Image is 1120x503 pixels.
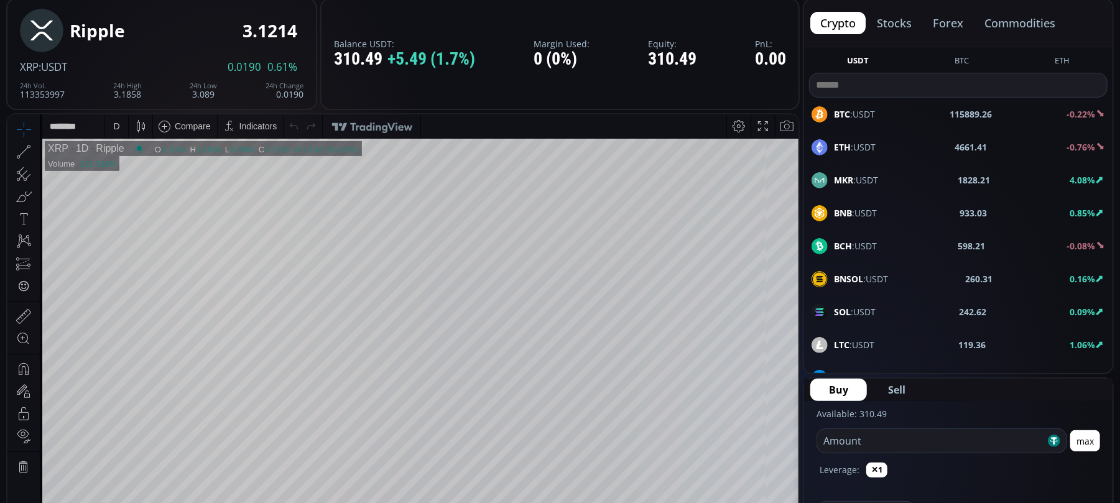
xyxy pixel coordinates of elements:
[1070,339,1095,351] b: 1.06%
[189,30,214,40] div: 3.1858
[958,173,990,187] b: 1828.21
[183,30,189,40] div: H
[950,108,992,121] b: 115889.26
[232,7,270,17] div: Indicators
[866,463,887,478] button: ✕1
[72,45,108,54] div: 112.531M
[40,45,67,54] div: Volume
[834,240,852,252] b: BCH
[648,50,697,69] div: 310.49
[1050,55,1075,70] button: ETH
[834,306,851,318] b: SOL
[1070,306,1095,318] b: 0.09%
[267,62,297,73] span: 0.61%
[834,239,877,252] span: :USDT
[1070,174,1095,186] b: 4.08%
[190,82,217,99] div: 3.089
[820,463,859,476] label: Leverage:
[648,39,697,48] label: Equity:
[106,7,112,17] div: D
[958,239,986,252] b: 598.21
[20,60,39,74] span: XRP
[1067,141,1095,153] b: -0.76%
[251,30,257,40] div: C
[11,166,21,178] div: 
[228,62,261,73] span: 0.0190
[834,273,863,285] b: BNSOL
[1070,273,1095,285] b: 0.16%
[147,30,154,40] div: O
[867,12,922,34] button: stocks
[834,141,876,154] span: :USDT
[154,30,179,40] div: 3.1054
[810,12,866,34] button: crypto
[834,338,874,351] span: :USDT
[965,272,993,285] b: 260.31
[167,7,203,17] div: Compare
[888,382,905,397] span: Sell
[39,60,67,74] span: :USDT
[20,82,65,99] div: 113353997
[223,30,248,40] div: 3.0890
[29,464,34,481] div: Hide Drawings Toolbar
[113,82,142,90] div: 24h High
[190,82,217,90] div: 24h Low
[869,379,924,401] button: Sell
[1070,430,1100,451] button: max
[834,372,858,384] b: DASH
[334,50,475,69] div: 310.49
[534,50,590,69] div: 0 (0%)
[266,82,303,90] div: 24h Change
[834,207,852,219] b: BNB
[755,50,786,69] div: 0.00
[965,371,988,384] b: 25.34
[266,82,303,99] div: 0.0190
[1070,207,1095,219] b: 0.85%
[755,39,786,48] label: PnL:
[834,339,849,351] b: LTC
[950,55,974,70] button: BTC
[834,108,875,121] span: :USDT
[834,371,883,384] span: :USDT
[286,30,351,40] div: +0.0162 (+0.52%)
[40,29,61,40] div: XRP
[834,108,850,120] b: BTC
[113,82,142,99] div: 3.1858
[387,50,475,69] span: +5.49 (1.7%)
[243,21,297,40] div: 3.1214
[834,272,888,285] span: :USDT
[829,382,848,397] span: Buy
[1067,240,1095,252] b: -0.08%
[834,173,878,187] span: :USDT
[218,30,223,40] div: L
[126,29,137,40] div: Market open
[81,29,116,40] div: Ripple
[817,408,887,420] label: Available: 310.49
[923,12,973,34] button: forex
[960,206,987,219] b: 933.03
[958,338,986,351] b: 119.36
[70,21,125,40] div: Ripple
[834,305,876,318] span: :USDT
[955,141,988,154] b: 4661.41
[959,305,986,318] b: 242.62
[257,30,282,40] div: 3.1216
[1070,372,1095,384] b: 1.69%
[834,174,853,186] b: MKR
[974,12,1065,34] button: commodities
[534,39,590,48] label: Margin Used:
[334,39,475,48] label: Balance USDT:
[1067,108,1095,120] b: -0.22%
[810,379,867,401] button: Buy
[834,206,877,219] span: :USDT
[20,82,65,90] div: 24h Vol.
[842,55,874,70] button: USDT
[61,29,81,40] div: 1D
[834,141,851,153] b: ETH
